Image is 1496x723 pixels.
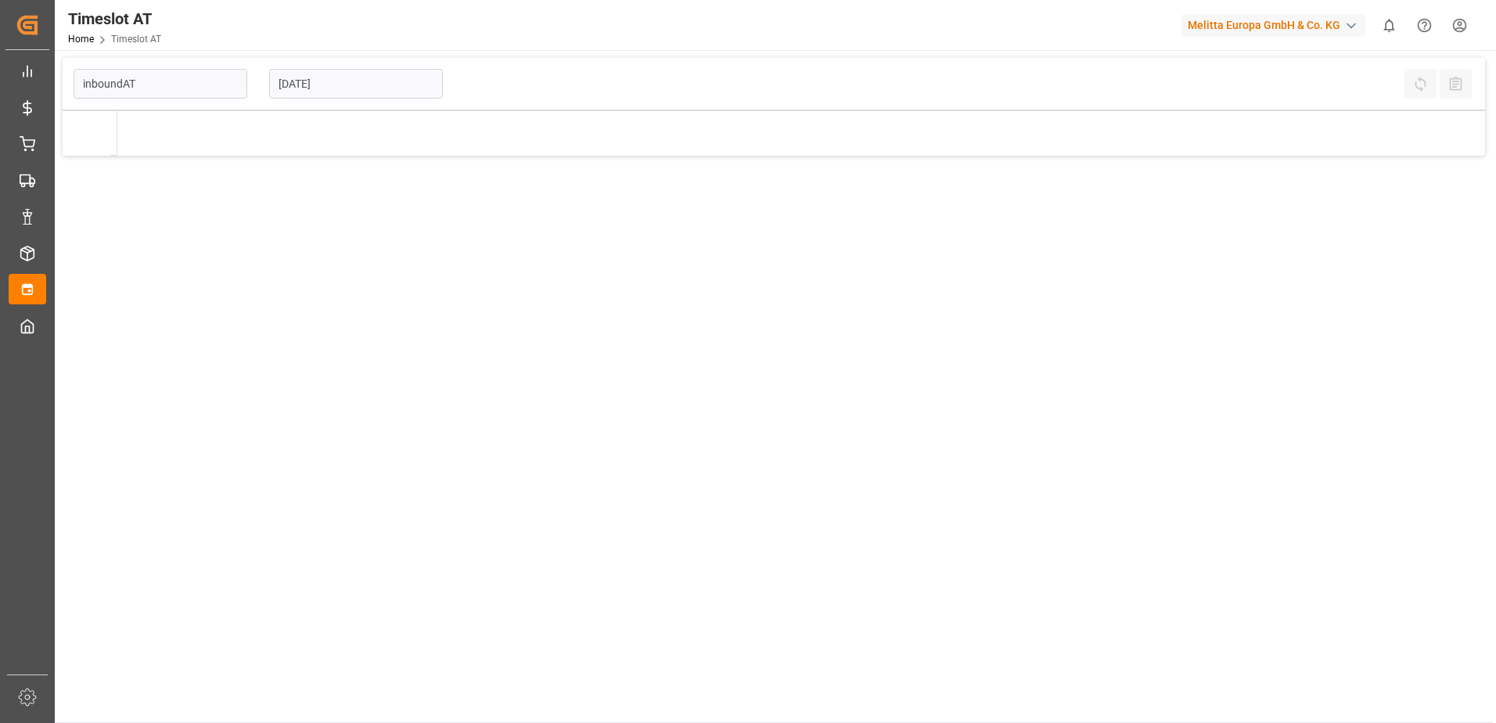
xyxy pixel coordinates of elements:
[1407,8,1442,43] button: Help Center
[1181,10,1372,40] button: Melitta Europa GmbH & Co. KG
[68,7,161,31] div: Timeslot AT
[269,69,443,99] input: DD-MM-YYYY
[1372,8,1407,43] button: show 0 new notifications
[68,34,94,45] a: Home
[1181,14,1365,37] div: Melitta Europa GmbH & Co. KG
[74,69,247,99] input: Type to search/select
